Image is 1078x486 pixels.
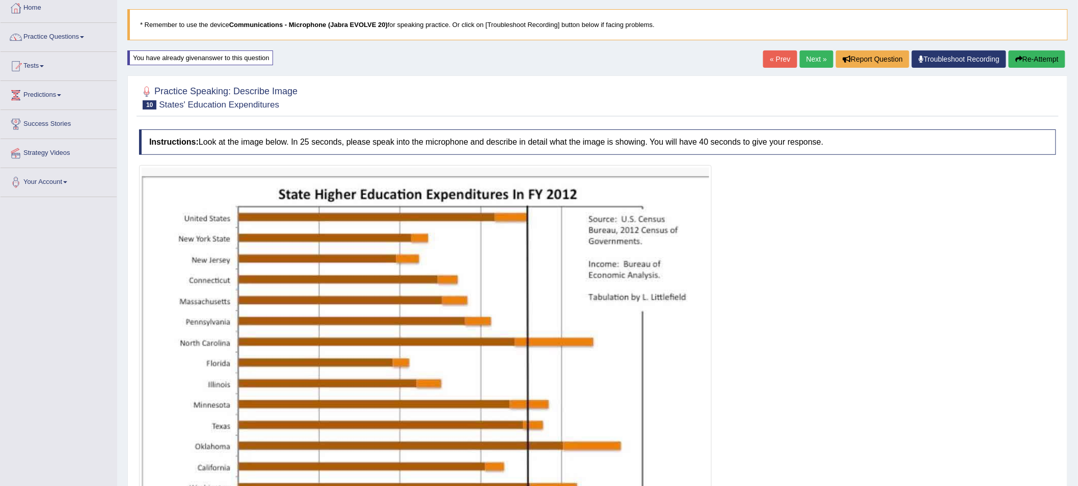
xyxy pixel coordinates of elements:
b: Instructions: [149,138,199,146]
a: Tests [1,52,117,77]
a: Practice Questions [1,23,117,48]
div: You have already given answer to this question [127,50,273,65]
button: Re-Attempt [1009,50,1065,68]
a: Strategy Videos [1,139,117,165]
a: Your Account [1,168,117,194]
h2: Practice Speaking: Describe Image [139,84,298,110]
a: Next » [800,50,833,68]
button: Report Question [836,50,909,68]
h4: Look at the image below. In 25 seconds, please speak into the microphone and describe in detail w... [139,129,1056,155]
a: Success Stories [1,110,117,136]
small: States' Education Expenditures [159,100,279,110]
a: « Prev [763,50,797,68]
span: 10 [143,100,156,110]
blockquote: * Remember to use the device for speaking practice. Or click on [Troubleshoot Recording] button b... [127,9,1068,40]
b: Communications - Microphone (Jabra EVOLVE 20) [229,21,388,29]
a: Troubleshoot Recording [912,50,1006,68]
a: Predictions [1,81,117,106]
